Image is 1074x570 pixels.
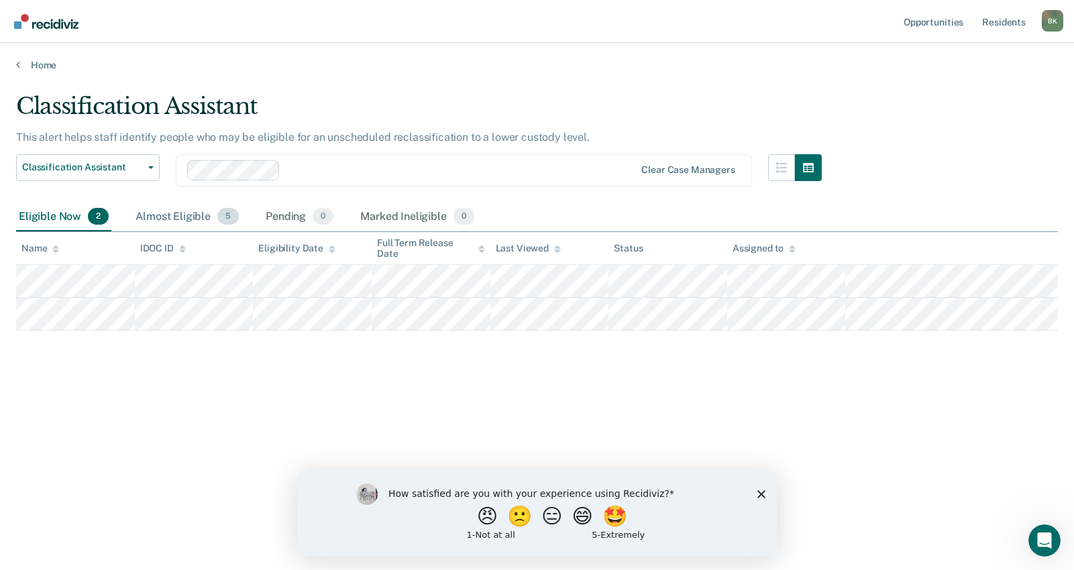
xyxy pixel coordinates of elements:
[16,131,590,144] p: This alert helps staff identify people who may be eligible for an unscheduled reclassification to...
[258,243,335,254] div: Eligibility Date
[496,243,561,254] div: Last Viewed
[16,59,1058,71] a: Home
[263,203,336,232] div: Pending0
[140,243,186,254] div: IDOC ID
[16,93,822,131] div: Classification Assistant
[313,208,333,225] span: 0
[614,243,643,254] div: Status
[16,154,160,181] button: Classification Assistant
[217,208,239,225] span: 5
[22,162,143,173] span: Classification Assistant
[133,203,241,232] div: Almost Eligible5
[377,237,485,260] div: Full Term Release Date
[1042,10,1063,32] div: B K
[297,470,777,557] iframe: Survey by Kim from Recidiviz
[733,243,796,254] div: Assigned to
[16,203,111,232] div: Eligible Now2
[88,208,109,225] span: 2
[21,243,59,254] div: Name
[14,14,78,29] img: Recidiviz
[1028,524,1061,557] iframe: Intercom live chat
[453,208,474,225] span: 0
[641,164,735,176] div: Clear case managers
[358,203,477,232] div: Marked Ineligible0
[1042,10,1063,32] button: Profile dropdown button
